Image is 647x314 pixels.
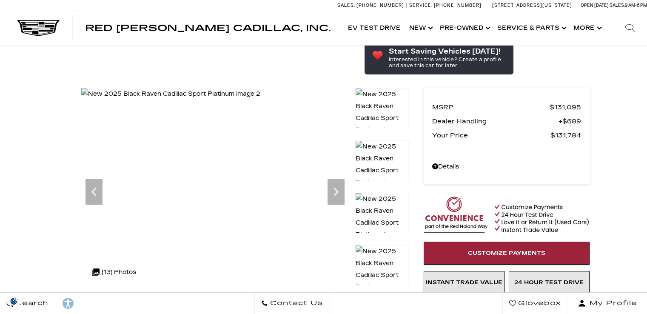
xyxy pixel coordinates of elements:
[434,3,482,8] span: [PHONE_NUMBER]
[13,297,48,309] span: Search
[344,11,405,45] a: EV Test Drive
[406,3,484,8] a: Service: [PHONE_NUMBER]
[516,297,561,309] span: Glovebox
[559,115,581,127] span: $689
[436,11,493,45] a: Pre-Owned
[355,140,409,201] img: New 2025 Black Raven Cadillac Sport Platinum image 3
[85,23,331,33] span: Red [PERSON_NAME] Cadillac, Inc.
[355,245,409,305] img: New 2025 Black Raven Cadillac Sport Platinum image 5
[405,11,436,45] a: New
[509,271,590,294] a: 24 Hour Test Drive
[355,193,409,253] img: New 2025 Black Raven Cadillac Sport Platinum image 4
[356,3,404,8] span: [PHONE_NUMBER]
[409,3,433,8] span: Service:
[586,297,637,309] span: My Profile
[569,11,604,45] button: More
[432,101,550,113] span: MSRP
[17,20,60,36] img: Cadillac Dark Logo with Cadillac White Text
[424,271,504,294] a: Instant Trade Value
[568,293,647,314] button: Open user profile menu
[502,293,568,314] a: Glovebox
[432,161,581,173] a: Details
[355,88,409,148] img: New 2025 Black Raven Cadillac Sport Platinum image 2
[328,179,345,205] div: Next
[550,101,581,113] span: $131,095
[492,3,572,8] a: [STREET_ADDRESS][US_STATE]
[432,115,559,127] span: Dealer Handling
[268,297,323,309] span: Contact Us
[432,115,581,127] a: Dealer Handling $689
[432,101,581,113] a: MSRP $131,095
[432,129,581,141] a: Your Price $131,784
[88,262,140,283] div: (13) Photos
[426,279,502,286] span: Instant Trade Value
[85,24,331,32] a: Red [PERSON_NAME] Cadillac, Inc.
[493,11,569,45] a: Service & Parts
[610,3,625,8] span: Sales:
[432,129,550,141] span: Your Price
[337,3,406,8] a: Sales: [PHONE_NUMBER]
[550,129,581,141] span: $131,784
[468,250,545,257] span: Customize Payments
[514,279,584,286] span: 24 Hour Test Drive
[81,88,260,100] img: New 2025 Black Raven Cadillac Sport Platinum image 2
[424,242,590,265] a: Customize Payments
[4,297,24,305] section: Click to Open Cookie Consent Modal
[86,179,103,205] div: Previous
[4,297,24,305] img: Opt-Out Icon
[581,3,609,8] span: Open [DATE]
[625,3,647,8] span: 9 AM-6 PM
[254,293,330,314] a: Contact Us
[337,3,355,8] span: Sales:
